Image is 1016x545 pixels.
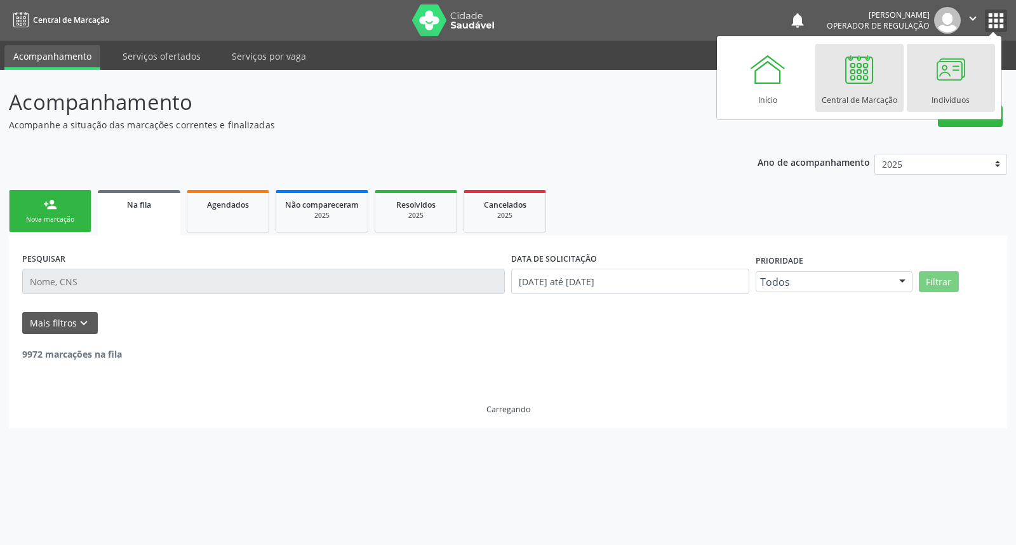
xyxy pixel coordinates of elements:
[285,199,359,210] span: Não compareceram
[285,211,359,220] div: 2025
[511,249,597,269] label: DATA DE SOLICITAÇÃO
[815,44,904,112] a: Central de Marcação
[511,269,749,294] input: Selecione um intervalo
[934,7,961,34] img: img
[907,44,995,112] a: Indivíduos
[384,211,448,220] div: 2025
[22,249,65,269] label: PESQUISAR
[758,154,870,170] p: Ano de acompanhamento
[4,45,100,70] a: Acompanhamento
[827,10,930,20] div: [PERSON_NAME]
[484,199,526,210] span: Cancelados
[77,316,91,330] i: keyboard_arrow_down
[985,10,1007,32] button: apps
[33,15,109,25] span: Central de Marcação
[756,252,803,271] label: Prioridade
[961,7,985,34] button: 
[223,45,315,67] a: Serviços por vaga
[473,211,537,220] div: 2025
[724,44,812,112] a: Início
[9,118,707,131] p: Acompanhe a situação das marcações correntes e finalizadas
[114,45,210,67] a: Serviços ofertados
[966,11,980,25] i: 
[9,10,109,30] a: Central de Marcação
[127,199,151,210] span: Na fila
[9,86,707,118] p: Acompanhamento
[919,271,959,293] button: Filtrar
[22,348,122,360] strong: 9972 marcações na fila
[22,312,98,334] button: Mais filtroskeyboard_arrow_down
[486,404,530,415] div: Carregando
[43,198,57,212] div: person_add
[396,199,436,210] span: Resolvidos
[789,11,806,29] button: notifications
[18,215,82,224] div: Nova marcação
[760,276,886,288] span: Todos
[827,20,930,31] span: Operador de regulação
[207,199,249,210] span: Agendados
[22,269,505,294] input: Nome, CNS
